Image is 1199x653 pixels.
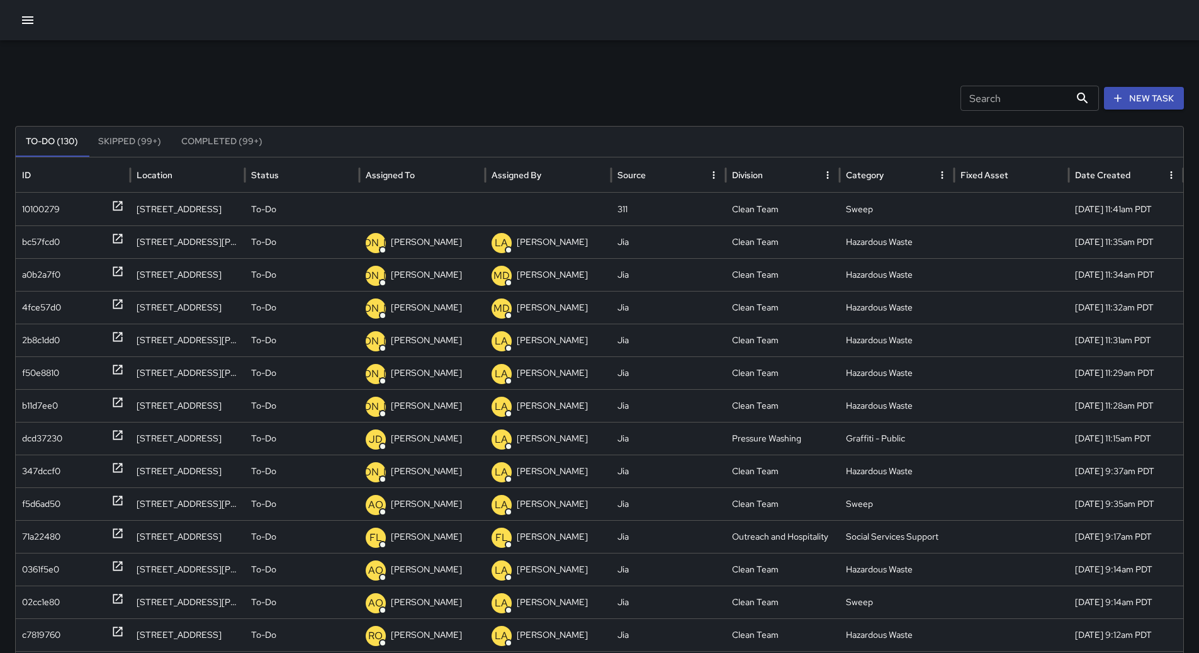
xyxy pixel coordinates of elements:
[495,596,508,611] p: LA
[517,554,588,586] p: [PERSON_NAME]
[22,455,60,487] div: 347dccf0
[251,169,279,181] div: Status
[840,553,954,586] div: Hazardous Waste
[251,292,276,324] p: To-Do
[137,169,172,181] div: Location
[495,432,508,447] p: LA
[726,291,840,324] div: Clean Team
[391,292,462,324] p: [PERSON_NAME]
[705,166,723,184] button: Source column menu
[251,455,276,487] p: To-Do
[251,586,276,618] p: To-Do
[726,193,840,225] div: Clean Team
[22,390,58,422] div: b11d7ee0
[840,422,954,455] div: Graffiti - Public
[1069,324,1183,356] div: 10/15/2025, 11:31am PDT
[334,334,417,349] p: [PERSON_NAME]
[517,226,588,258] p: [PERSON_NAME]
[22,586,60,618] div: 02cc1e80
[726,389,840,422] div: Clean Team
[517,357,588,389] p: [PERSON_NAME]
[611,356,726,389] div: Jia
[611,389,726,422] div: Jia
[251,390,276,422] p: To-Do
[334,301,417,316] p: [PERSON_NAME]
[251,488,276,520] p: To-Do
[22,357,59,389] div: f50e8810
[617,169,646,181] div: Source
[391,586,462,618] p: [PERSON_NAME]
[130,422,245,455] div: 1169 Market Street
[251,259,276,291] p: To-Do
[368,596,383,611] p: AO
[517,423,588,455] p: [PERSON_NAME]
[611,586,726,618] div: Jia
[611,520,726,553] div: Jia
[391,357,462,389] p: [PERSON_NAME]
[130,193,245,225] div: 292 Linden Street
[495,530,508,545] p: FL
[251,554,276,586] p: To-Do
[1069,520,1183,553] div: 10/15/2025, 9:17am PDT
[726,586,840,618] div: Clean Team
[840,618,954,651] div: Hazardous Waste
[726,324,840,356] div: Clean Team
[22,554,59,586] div: 0361f5e0
[726,487,840,520] div: Clean Team
[130,455,245,487] div: 171 Grove Street
[391,324,462,356] p: [PERSON_NAME]
[251,619,276,651] p: To-Do
[22,619,60,651] div: c7819760
[726,455,840,487] div: Clean Team
[1104,87,1184,110] button: New Task
[840,389,954,422] div: Hazardous Waste
[517,324,588,356] p: [PERSON_NAME]
[22,292,61,324] div: 4fce57d0
[1069,586,1183,618] div: 10/15/2025, 9:14am PDT
[517,521,588,553] p: [PERSON_NAME]
[517,619,588,651] p: [PERSON_NAME]
[840,291,954,324] div: Hazardous Waste
[611,291,726,324] div: Jia
[369,530,382,545] p: FL
[251,324,276,356] p: To-Do
[493,301,510,316] p: MD
[130,553,245,586] div: 301 Gough Street
[130,356,245,389] div: 3537 Fulton Street
[334,236,417,251] p: [PERSON_NAME]
[391,455,462,487] p: [PERSON_NAME]
[1162,166,1180,184] button: Date Created column menu
[391,259,462,291] p: [PERSON_NAME]
[130,586,245,618] div: 300 Gough Street
[334,465,417,480] p: [PERSON_NAME]
[846,169,884,181] div: Category
[726,422,840,455] div: Pressure Washing
[840,520,954,553] div: Social Services Support
[611,324,726,356] div: Jia
[391,554,462,586] p: [PERSON_NAME]
[495,399,508,414] p: LA
[334,268,417,283] p: [PERSON_NAME]
[726,553,840,586] div: Clean Team
[611,193,726,225] div: 311
[1069,291,1183,324] div: 10/15/2025, 11:32am PDT
[130,618,245,651] div: 280 Fell Street
[251,193,276,225] p: To-Do
[840,586,954,618] div: Sweep
[391,521,462,553] p: [PERSON_NAME]
[1069,422,1183,455] div: 10/15/2025, 11:15am PDT
[22,521,60,553] div: 71a22480
[840,356,954,389] div: Hazardous Waste
[369,432,383,447] p: JD
[495,465,508,480] p: LA
[726,258,840,291] div: Clean Team
[391,488,462,520] p: [PERSON_NAME]
[840,258,954,291] div: Hazardous Waste
[368,563,383,578] p: AO
[611,258,726,291] div: Jia
[22,226,60,258] div: bc57fcd0
[368,497,383,513] p: AO
[732,169,763,181] div: Division
[611,422,726,455] div: Jia
[1069,389,1183,422] div: 10/15/2025, 11:28am PDT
